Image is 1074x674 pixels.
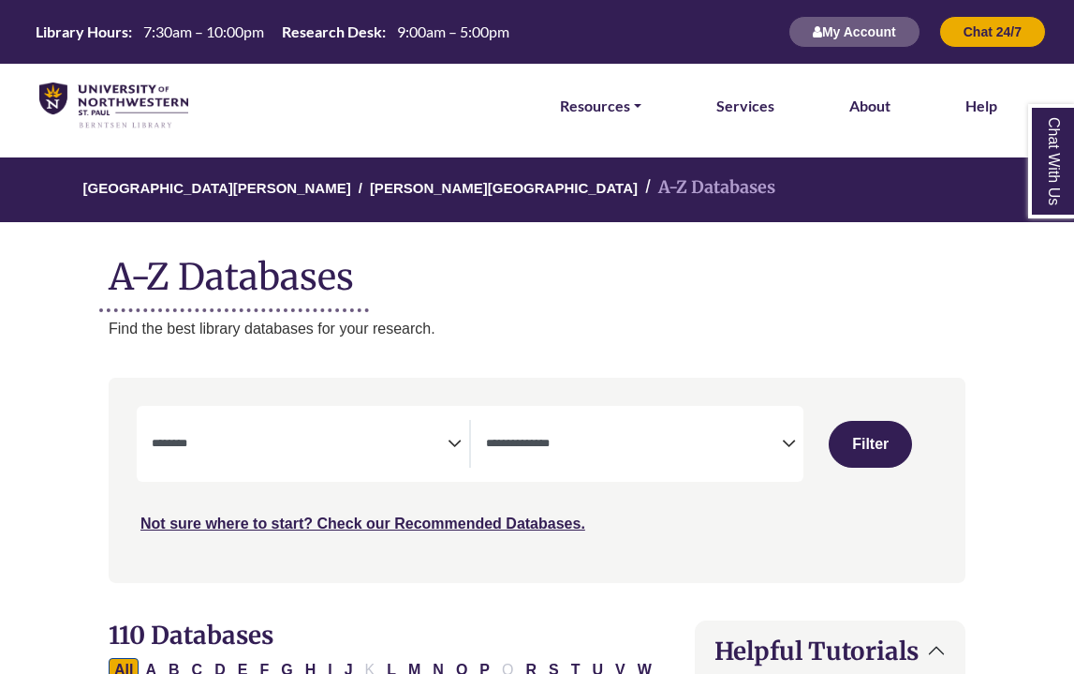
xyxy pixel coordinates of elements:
[28,22,517,39] table: Hours Today
[39,82,188,130] img: library_home
[397,22,509,40] span: 9:00am – 5:00pm
[109,241,965,298] h1: A-Z Databases
[638,174,775,202] li: A-Z Databases
[109,317,965,341] p: Find the best library databases for your research.
[939,16,1046,48] button: Chat 24/7
[109,157,965,222] nav: breadcrumb
[109,378,965,582] nav: Search filters
[788,23,920,39] a: My Account
[486,438,782,453] textarea: Search
[83,177,351,196] a: [GEOGRAPHIC_DATA][PERSON_NAME]
[152,438,448,453] textarea: Search
[28,22,517,43] a: Hours Today
[788,16,920,48] button: My Account
[274,22,387,41] th: Research Desk:
[370,177,638,196] a: [PERSON_NAME][GEOGRAPHIC_DATA]
[140,516,585,532] a: Not sure where to start? Check our Recommended Databases.
[849,94,890,118] a: About
[143,22,264,40] span: 7:30am – 10:00pm
[829,421,912,468] button: Submit for Search Results
[109,620,273,651] span: 110 Databases
[28,22,133,41] th: Library Hours:
[560,94,641,118] a: Resources
[716,94,774,118] a: Services
[965,94,997,118] a: Help
[939,23,1046,39] a: Chat 24/7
